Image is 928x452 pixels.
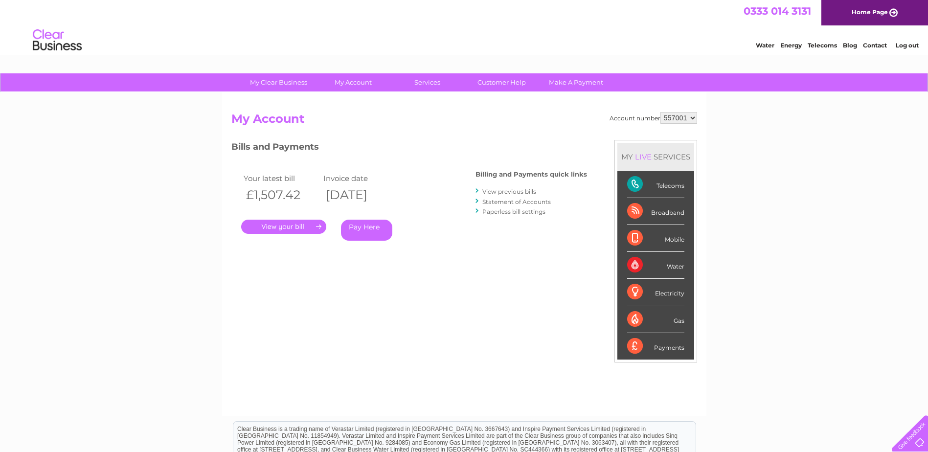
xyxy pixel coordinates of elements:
[627,333,684,360] div: Payments
[238,73,319,91] a: My Clear Business
[808,42,837,49] a: Telecoms
[313,73,393,91] a: My Account
[241,172,321,185] td: Your latest bill
[627,306,684,333] div: Gas
[536,73,616,91] a: Make A Payment
[231,112,697,131] h2: My Account
[756,42,774,49] a: Water
[843,42,857,49] a: Blog
[780,42,802,49] a: Energy
[475,171,587,178] h4: Billing and Payments quick links
[627,171,684,198] div: Telecoms
[341,220,392,241] a: Pay Here
[863,42,887,49] a: Contact
[744,5,811,17] a: 0333 014 3131
[896,42,919,49] a: Log out
[627,198,684,225] div: Broadband
[610,112,697,124] div: Account number
[233,5,696,47] div: Clear Business is a trading name of Verastar Limited (registered in [GEOGRAPHIC_DATA] No. 3667643...
[617,143,694,171] div: MY SERVICES
[231,140,587,157] h3: Bills and Payments
[627,252,684,279] div: Water
[387,73,468,91] a: Services
[627,279,684,306] div: Electricity
[482,188,536,195] a: View previous bills
[461,73,542,91] a: Customer Help
[482,208,545,215] a: Paperless bill settings
[321,172,401,185] td: Invoice date
[627,225,684,252] div: Mobile
[482,198,551,205] a: Statement of Accounts
[32,25,82,55] img: logo.png
[241,220,326,234] a: .
[241,185,321,205] th: £1,507.42
[633,152,654,161] div: LIVE
[321,185,401,205] th: [DATE]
